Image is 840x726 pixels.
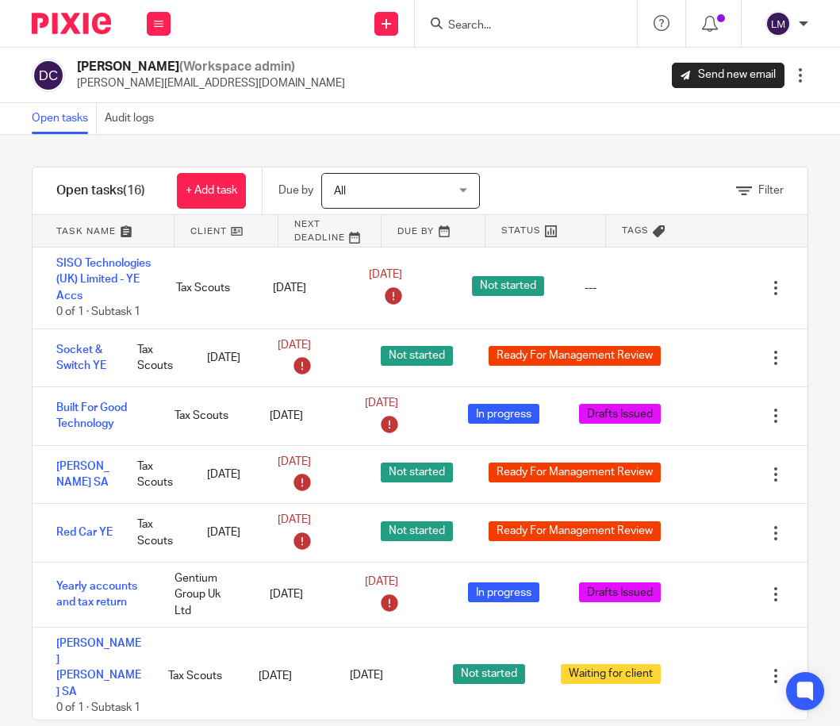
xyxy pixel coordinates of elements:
span: Not started [381,521,453,541]
span: In progress [468,582,539,602]
a: [PERSON_NAME] SA [56,461,109,488]
span: In progress [468,404,539,424]
span: All [334,186,346,197]
img: Pixie [32,13,111,34]
span: Status [501,224,541,237]
a: [PERSON_NAME] [PERSON_NAME] SA [56,638,141,697]
span: [DATE] [278,456,311,467]
div: Tax Scouts [121,334,192,382]
span: Not started [381,346,453,366]
a: SISO Technologies (UK) Limited - YE Accs [56,258,151,302]
div: Gentium Group Uk Ltd [159,563,254,627]
p: [PERSON_NAME][EMAIL_ADDRESS][DOMAIN_NAME] [77,75,345,91]
a: Send new email [672,63,784,88]
div: [DATE] [191,342,262,374]
span: Tags [622,224,649,237]
img: svg%3E [765,11,791,36]
div: Tax Scouts [121,451,192,499]
div: [DATE] [254,578,349,610]
a: Audit logs [105,103,162,134]
span: Ready For Management Review [489,346,661,366]
span: Drafts Issued [579,404,661,424]
span: [DATE] [278,340,311,351]
span: Waiting for client [561,664,661,684]
h1: Open tasks [56,182,145,199]
span: [DATE] [369,270,402,281]
a: + Add task [177,173,246,209]
span: Filter [758,185,784,196]
div: --- [585,280,596,296]
p: Due by [278,182,313,198]
a: Yearly accounts and tax return [56,581,137,608]
a: Socket & Switch YE [56,344,106,371]
span: Not started [453,664,525,684]
span: [DATE] [278,515,311,526]
span: Not started [472,276,544,296]
span: [DATE] [365,576,398,587]
a: Red Car YE [56,527,113,538]
span: (Workspace admin) [179,60,295,73]
span: 0 of 1 · Subtask 1 [56,306,140,317]
span: Ready For Management Review [489,463,661,482]
div: Tax Scouts [160,272,257,304]
div: [DATE] [191,517,262,548]
div: [DATE] [254,400,349,432]
span: (16) [123,184,145,197]
div: [DATE] [257,272,354,304]
div: Tax Scouts [159,400,254,432]
span: [DATE] [365,398,398,409]
img: svg%3E [32,59,65,92]
div: [DATE] [243,660,334,692]
h2: [PERSON_NAME] [77,59,345,75]
a: Open tasks [32,103,97,134]
span: Not started [381,463,453,482]
div: Tax Scouts [152,660,244,692]
div: Tax Scouts [121,509,192,557]
a: Built For Good Technology [56,402,127,429]
div: [DATE] [191,459,262,490]
span: 0 of 1 · Subtask 1 [56,702,140,713]
span: Ready For Management Review [489,521,661,541]
span: [DATE] [350,670,383,682]
span: Drafts Issued [579,582,661,602]
input: Search [447,19,589,33]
